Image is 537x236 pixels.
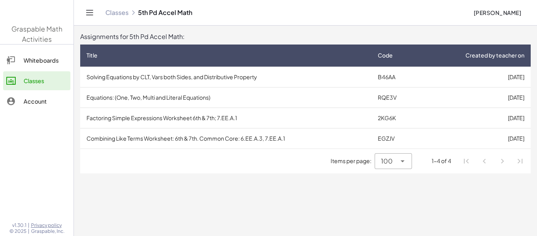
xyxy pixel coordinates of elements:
[421,108,531,128] td: [DATE]
[465,51,524,59] span: Created by teacher on
[28,228,29,234] span: |
[421,128,531,149] td: [DATE]
[28,222,29,229] span: |
[381,156,393,166] span: 100
[12,222,26,229] span: v1.30.1
[371,128,421,149] td: EGZJV
[11,24,63,43] span: Graspable Math Activities
[24,76,67,85] div: Classes
[83,6,96,19] button: Toggle navigation
[86,51,97,59] span: Title
[473,9,521,16] span: [PERSON_NAME]
[105,9,129,17] a: Classes
[421,67,531,87] td: [DATE]
[421,87,531,108] td: [DATE]
[378,51,393,59] span: Code
[371,108,421,128] td: 2KG6K
[80,87,371,108] td: Equations: (One, Two, Multi and Literal Equations)
[3,51,70,70] a: Whiteboards
[331,157,375,165] span: Items per page:
[371,67,421,87] td: B46AA
[3,92,70,111] a: Account
[31,228,64,234] span: Graspable, Inc.
[432,157,451,165] div: 1-4 of 4
[80,67,371,87] td: Solving Equations by CLT, Vars both Sides, and Distributive Property
[458,152,529,170] nav: Pagination Navigation
[3,71,70,90] a: Classes
[80,128,371,149] td: Combining Like Terms Worksheet: 6th & 7th. Common Core: 6.EE.A.3, 7.EE.A.1
[371,87,421,108] td: RQE3V
[80,32,531,41] div: Assignments for 5th Pd Accel Math:
[80,108,371,128] td: Factoring Simple Expressions Worksheet 6th & 7th; 7.EE.A.1
[24,97,67,106] div: Account
[24,56,67,65] div: Whiteboards
[467,6,528,20] button: [PERSON_NAME]
[9,228,26,234] span: © 2025
[31,222,64,229] a: Privacy policy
